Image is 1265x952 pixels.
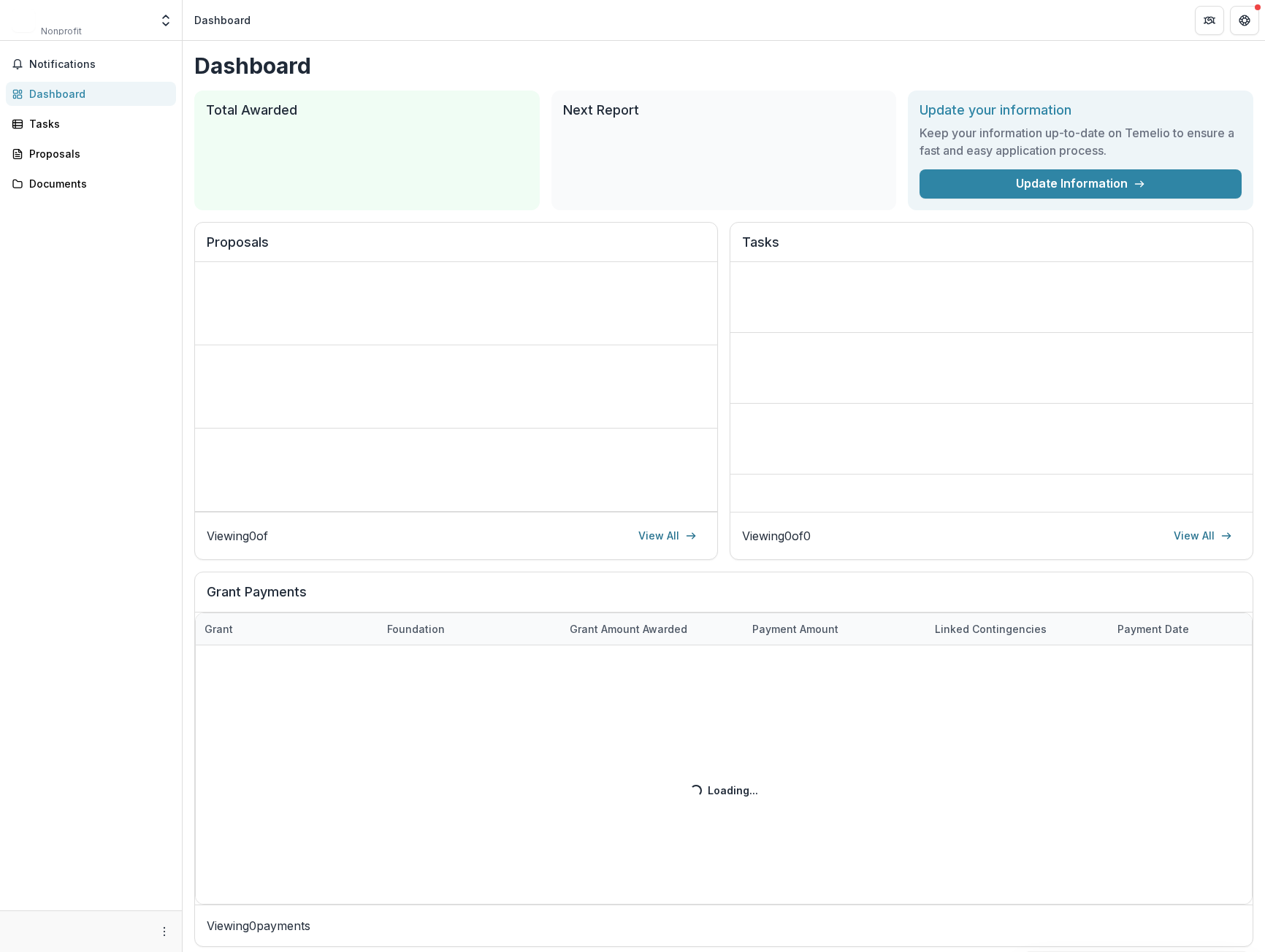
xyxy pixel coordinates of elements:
div: Documents [29,176,164,191]
button: Notifications [6,53,176,76]
h3: Keep your information up-to-date on Temelio to ensure a fast and easy application process. [920,124,1242,159]
h2: Next Report [563,102,885,118]
button: More [156,923,173,940]
a: View All [630,524,706,548]
a: Dashboard [6,82,176,106]
h2: Grant Payments [207,584,1241,612]
p: Viewing 0 of 0 [742,527,811,545]
h2: Total Awarded [206,102,528,118]
h2: Update your information [920,102,1242,118]
a: View All [1165,524,1241,548]
span: Notifications [29,58,170,71]
button: Open entity switcher [156,6,176,35]
div: Dashboard [29,86,164,101]
div: Dashboard [194,12,251,28]
h1: Dashboard [194,53,1253,79]
a: Documents [6,172,176,196]
nav: breadcrumb [188,9,256,31]
p: Viewing 0 payments [207,917,1241,934]
button: Partners [1195,6,1224,35]
div: Tasks [29,116,164,131]
p: Viewing 0 of [207,527,268,545]
a: Proposals [6,142,176,166]
div: Proposals [29,146,164,161]
button: Get Help [1230,6,1259,35]
h2: Proposals [207,234,706,262]
span: Nonprofit [41,25,82,38]
a: Update Information [920,169,1242,199]
h2: Tasks [742,234,1241,262]
a: Tasks [6,112,176,136]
